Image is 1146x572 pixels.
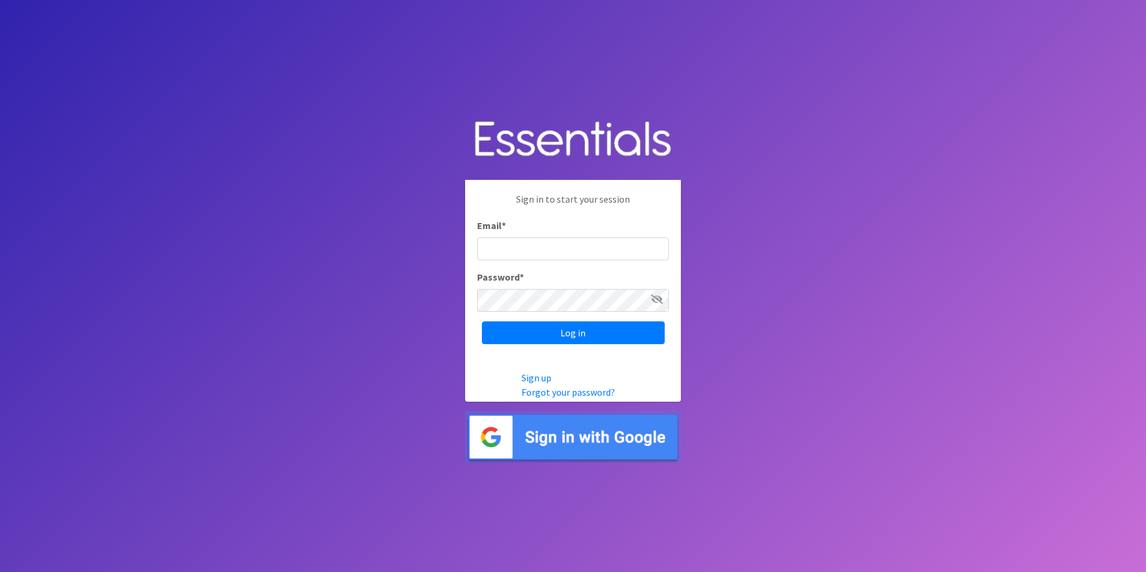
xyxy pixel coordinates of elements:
[520,271,524,283] abbr: required
[521,386,615,398] a: Forgot your password?
[482,321,665,344] input: Log in
[477,218,506,233] label: Email
[477,270,524,284] label: Password
[477,192,669,218] p: Sign in to start your session
[502,219,506,231] abbr: required
[521,372,551,384] a: Sign up
[465,411,681,463] img: Sign in with Google
[465,109,681,171] img: Human Essentials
